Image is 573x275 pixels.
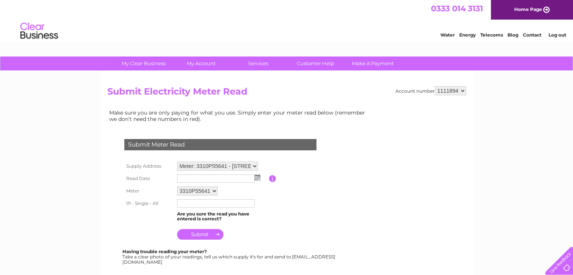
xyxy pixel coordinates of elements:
[113,57,175,70] a: My Clear Business
[459,32,476,38] a: Energy
[431,4,483,13] a: 0333 014 3131
[480,32,503,38] a: Telecoms
[109,4,465,37] div: Clear Business is a trading name of Verastar Limited (registered in [GEOGRAPHIC_DATA] No. 3667643...
[269,175,276,182] input: Information
[342,57,404,70] a: Make A Payment
[124,139,316,150] div: Submit Meter Read
[122,173,175,185] th: Read Date
[107,86,466,101] h2: Submit Electricity Meter Read
[122,160,175,173] th: Supply Address
[523,32,541,38] a: Contact
[122,249,336,264] div: Take a clear photo of your readings, tell us which supply it's for and send to [EMAIL_ADDRESS][DO...
[122,249,207,254] b: Having trouble reading your meter?
[122,197,175,209] th: 01 - Single - All
[175,209,269,224] td: Are you sure the read you have entered is correct?
[255,174,260,180] img: ...
[396,86,466,95] div: Account number
[122,185,175,197] th: Meter
[284,57,347,70] a: Customer Help
[177,229,223,240] input: Submit
[548,32,566,38] a: Log out
[227,57,289,70] a: Services
[507,32,518,38] a: Blog
[107,108,371,124] td: Make sure you are only paying for what you use. Simply enter your meter read below (remember we d...
[170,57,232,70] a: My Account
[20,20,58,43] img: logo.png
[440,32,455,38] a: Water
